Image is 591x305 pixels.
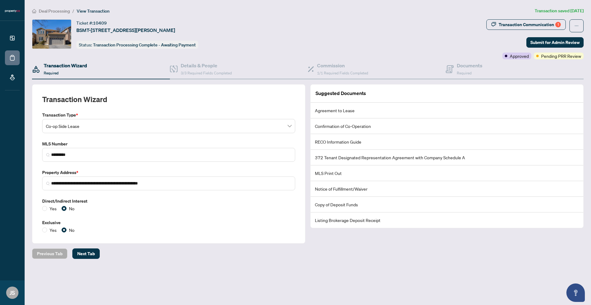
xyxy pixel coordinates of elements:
button: Transaction Communication1 [486,19,566,30]
li: Copy of Deposit Funds [311,197,583,212]
button: Open asap [566,283,585,302]
div: Status: [76,41,198,49]
button: Previous Tab [32,248,67,259]
img: search_icon [46,153,50,157]
span: home [32,9,36,13]
li: Notice of Fulfillment/Waiver [311,181,583,197]
label: Direct/Indirect Interest [42,198,295,204]
span: Pending PRR Review [541,53,581,59]
span: Deal Processing [39,8,70,14]
label: Exclusive [42,219,295,226]
img: logo [5,9,20,13]
h4: Details & People [181,62,232,69]
span: Transaction Processing Complete - Awaiting Payment [93,42,196,48]
span: Submit for Admin Review [530,38,580,47]
button: Submit for Admin Review [526,37,584,48]
label: Property Address [42,169,295,176]
article: Suggested Documents [316,89,366,97]
span: BSMT-[STREET_ADDRESS][PERSON_NAME] [76,26,175,34]
label: Transaction Type [42,112,295,118]
li: Agreement to Lease [311,103,583,118]
img: search_icon [46,182,50,185]
span: 3/3 Required Fields Completed [181,71,232,75]
span: 10409 [93,20,107,26]
span: No [66,227,77,233]
h4: Transaction Wizard [44,62,87,69]
span: No [66,205,77,212]
img: IMG-E12248196_1.jpg [32,20,71,49]
span: ellipsis [574,24,579,28]
h4: Documents [457,62,482,69]
h2: Transaction Wizard [42,94,107,104]
span: Yes [47,205,59,212]
li: RECO Information Guide [311,134,583,150]
h4: Commission [317,62,368,69]
span: Co-op Side Lease [46,120,291,132]
span: Approved [510,53,529,59]
label: MLS Number [42,141,295,147]
button: Next Tab [72,248,100,259]
div: Transaction Communication [499,20,561,30]
li: Listing Brokerage Deposit Receipt [311,212,583,228]
li: MLS Print Out [311,165,583,181]
span: JS [10,288,15,297]
span: 1/1 Required Fields Completed [317,71,368,75]
span: Next Tab [77,249,95,259]
li: Confirmation of Co-Operation [311,118,583,134]
li: / [72,7,74,14]
span: Required [457,71,472,75]
article: Transaction saved [DATE] [535,7,584,14]
div: 1 [555,22,561,27]
span: Required [44,71,58,75]
li: 372 Tenant Designated Representation Agreement with Company Schedule A [311,150,583,165]
span: Yes [47,227,59,233]
span: View Transaction [77,8,110,14]
div: Ticket #: [76,19,107,26]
